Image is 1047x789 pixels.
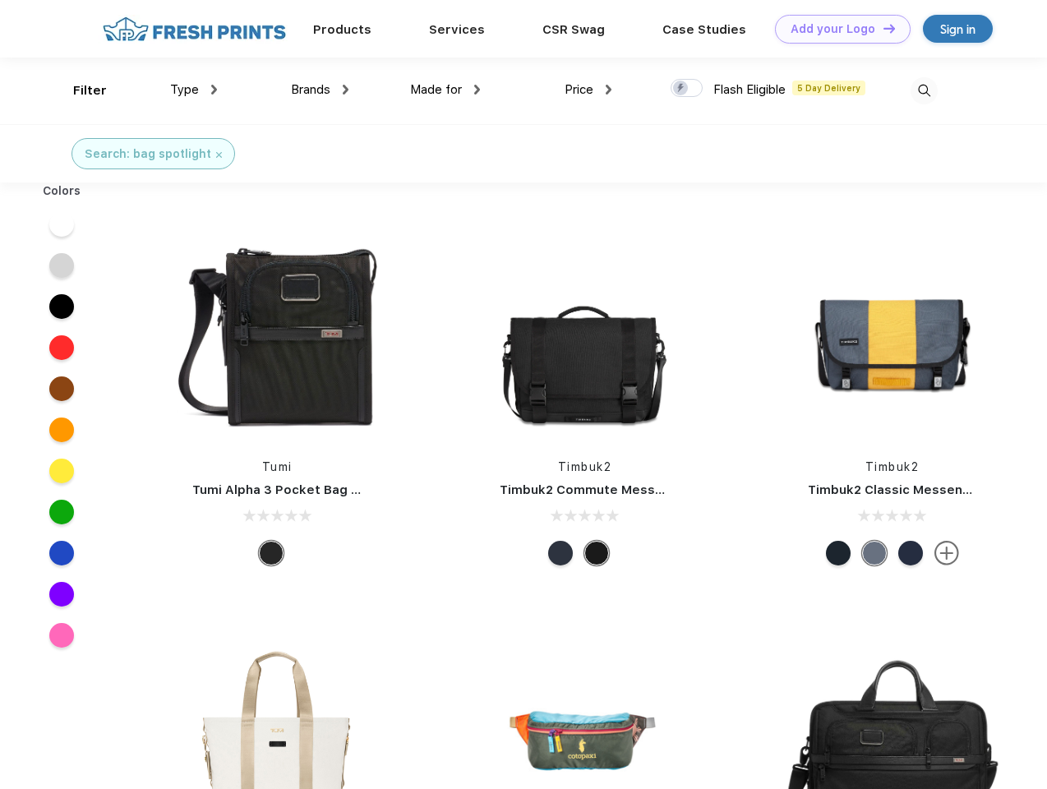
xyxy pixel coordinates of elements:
[211,85,217,95] img: dropdown.png
[410,82,462,97] span: Made for
[475,224,694,442] img: func=resize&h=266
[259,541,284,565] div: Black
[98,15,291,44] img: fo%20logo%202.webp
[584,541,609,565] div: Eco Black
[792,81,865,95] span: 5 Day Delivery
[474,85,480,95] img: dropdown.png
[808,482,1012,497] a: Timbuk2 Classic Messenger Bag
[783,224,1002,442] img: func=resize&h=266
[934,541,959,565] img: more.svg
[216,152,222,158] img: filter_cancel.svg
[558,460,612,473] a: Timbuk2
[911,77,938,104] img: desktop_search.svg
[313,22,371,37] a: Products
[713,82,786,97] span: Flash Eligible
[826,541,851,565] div: Eco Monsoon
[548,541,573,565] div: Eco Nautical
[565,82,593,97] span: Price
[940,20,976,39] div: Sign in
[192,482,385,497] a: Tumi Alpha 3 Pocket Bag Small
[898,541,923,565] div: Eco Nautical
[170,82,199,97] span: Type
[606,85,611,95] img: dropdown.png
[862,541,887,565] div: Eco Lightbeam
[500,482,720,497] a: Timbuk2 Commute Messenger Bag
[73,81,107,100] div: Filter
[291,82,330,97] span: Brands
[30,182,94,200] div: Colors
[923,15,993,43] a: Sign in
[262,460,293,473] a: Tumi
[791,22,875,36] div: Add your Logo
[883,24,895,33] img: DT
[168,224,386,442] img: func=resize&h=266
[85,145,211,163] div: Search: bag spotlight
[343,85,348,95] img: dropdown.png
[865,460,920,473] a: Timbuk2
